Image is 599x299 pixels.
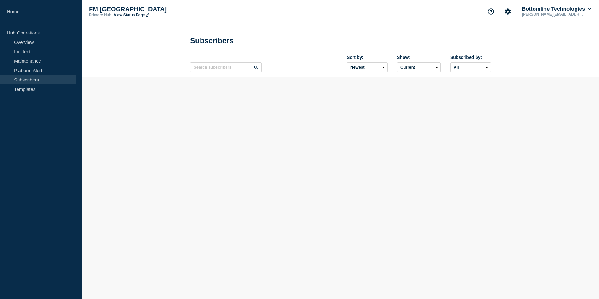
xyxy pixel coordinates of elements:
select: Subscribed by [450,62,491,72]
p: FM [GEOGRAPHIC_DATA] [89,6,214,13]
a: View Status Page [114,13,148,17]
div: Sort by: [347,55,388,60]
button: Account settings [501,5,514,18]
p: [PERSON_NAME][EMAIL_ADDRESS][PERSON_NAME][DOMAIN_NAME] [521,12,586,17]
div: Show: [397,55,441,60]
div: Subscribed by: [450,55,491,60]
button: Support [484,5,497,18]
p: Primary Hub [89,13,111,17]
h1: Subscribers [190,36,234,45]
select: Deleted [397,62,441,72]
select: Sort by [347,62,388,72]
button: Bottomline Technologies [521,6,592,12]
input: Search subscribers [190,62,262,72]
